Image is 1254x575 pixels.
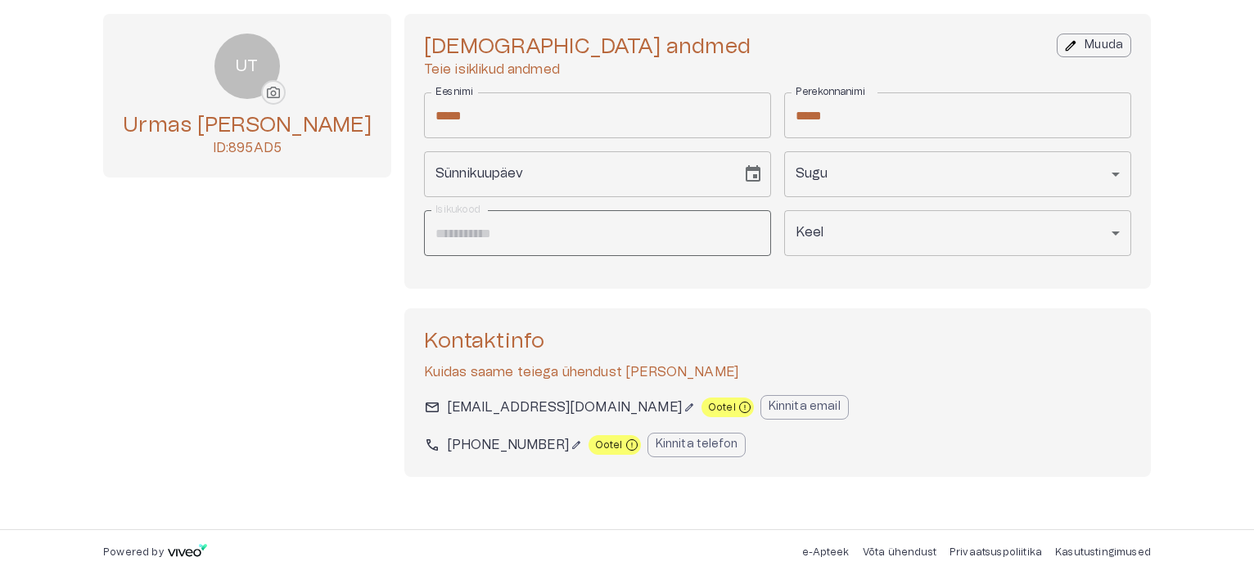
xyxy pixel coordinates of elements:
[435,85,474,99] label: Eesnimi
[683,402,695,413] span: edit
[424,34,751,60] h4: [DEMOGRAPHIC_DATA] andmed
[589,435,641,455] div: Ootelexclamation
[435,203,480,217] label: Isikukood
[796,85,865,99] label: Perekonnanimi
[950,547,1042,557] a: Privaatsuspoliitika
[265,84,282,101] span: photo_camera
[123,138,372,158] p: ID: 895AD5
[1055,547,1151,557] a: Kasutustingimused
[701,400,742,415] span: Ootel
[424,399,440,416] span: mail
[760,395,849,420] button: Kinnita email
[447,435,569,455] div: Vajuta, et muuta telefoninumbrit
[626,439,638,451] span: exclamation
[589,438,629,452] span: Ootel
[424,60,751,79] p: Teie isiklikud andmed
[571,439,582,451] span: edit
[1085,37,1123,54] p: Muuda
[424,328,1131,354] h4: Kontaktinfo
[103,546,164,559] p: Powered by
[447,398,682,417] div: Vajuta, et muuta emaili aadressi
[424,437,440,453] span: phone
[123,112,372,138] h4: Urmas [PERSON_NAME]
[1057,34,1131,57] button: editMuuda
[863,546,936,559] p: Võta ühendust
[1063,38,1078,53] span: edit
[447,398,682,417] p: [EMAIL_ADDRESS][DOMAIN_NAME]
[769,398,841,416] p: Kinnita email
[647,433,746,457] button: Kinnita telefon
[424,362,1131,382] p: Kuidas saame teiega ühendust [PERSON_NAME]
[447,435,569,455] p: [PHONE_NUMBER]
[656,436,738,453] p: Kinnita telefon
[701,398,754,417] div: Ootelexclamation
[214,34,280,99] div: UT
[802,547,849,557] a: e-Apteek
[737,158,769,191] button: Choose date
[739,402,751,413] span: exclamation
